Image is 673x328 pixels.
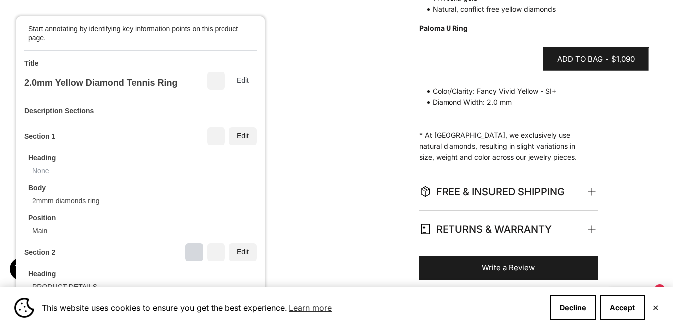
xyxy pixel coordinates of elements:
div: Heading [28,153,56,162]
button: Close [652,305,659,311]
div: Description Sections [24,106,94,115]
span: RETURNS & WARRANTY [419,221,552,238]
img: Cookie banner [14,298,34,318]
div: Delete [207,243,225,261]
a: Write a Review [419,256,597,280]
span: Add to bag [557,53,603,66]
div: Edit [229,72,257,90]
span: $1,090 [611,53,635,66]
a: Learn more [287,300,333,315]
button: Decline [550,295,596,320]
div: Section 2 [24,248,55,257]
div: Edit [229,243,257,261]
div: Delete [207,72,225,90]
summary: FREE & INSURED SHIPPING [419,173,597,210]
button: Add to bag-$1,090 [543,47,649,71]
div: Section 1 [24,132,55,141]
button: Accept [600,295,645,320]
div: Heading [28,269,56,278]
span: FREE & INSURED SHIPPING [419,183,565,200]
div: Delete [207,127,225,145]
div: 2mmm diamonds ring [32,196,100,205]
div: Main [32,226,47,235]
span: Natural, conflict free yellow diamonds [419,4,587,15]
div: Move up [185,243,203,261]
strong: Paloma U Ring [419,23,587,34]
summary: RETURNS & WARRANTY [419,211,597,248]
div: 2.0mm Yellow Diamond Tennis Ring [24,77,177,88]
div: Edit [229,127,257,145]
div: PRODUCT DETAILS [32,282,97,291]
div: Position [28,213,56,222]
div: Body [28,183,46,192]
span: Diamond Width: 2.0 mm [419,97,587,108]
div: Title [24,59,39,68]
div: None [32,166,49,175]
span: This website uses cookies to ensure you get the best experience. [42,300,542,315]
div: Start annotating by identifying key information points on this product page. [28,24,243,42]
span: Color/Clarity: Fancy Vivid Yellow - SI+ [419,86,587,97]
